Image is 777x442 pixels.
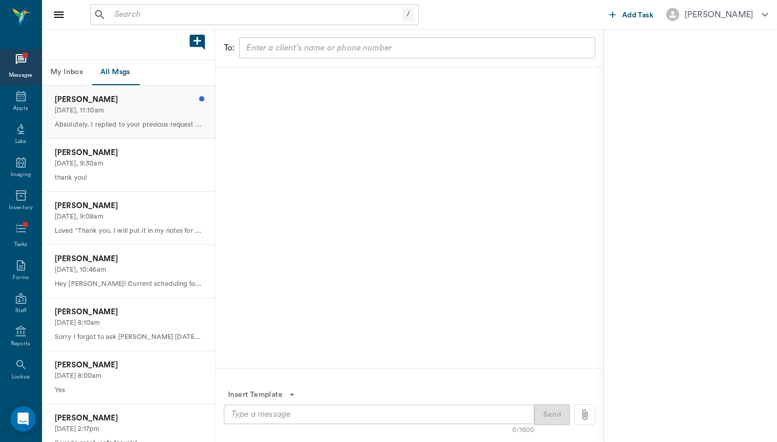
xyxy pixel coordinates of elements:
[9,71,33,79] div: Messages
[13,105,28,112] div: Appts
[55,424,202,434] p: [DATE] 2:17pm
[31,5,33,27] h6: Nectar
[55,147,202,159] p: [PERSON_NAME]
[55,371,202,381] p: [DATE] 8:00am
[55,279,202,289] p: Hey [PERSON_NAME]! Current scheduling for [PERSON_NAME] is the 18-20 of this month. If that works...
[55,413,202,424] p: [PERSON_NAME]
[55,120,202,130] p: Absolutely. I replied to your previous request on 7/23. I will give you a call to make sure that ...
[55,385,202,395] p: Yes
[512,425,534,435] div: 0/1600
[12,373,30,381] div: Lookup
[55,359,202,371] p: [PERSON_NAME]
[224,42,235,54] div: To:
[15,138,26,146] div: Labs
[224,385,299,405] button: Insert Template
[42,60,91,85] button: My Inbox
[9,204,33,212] div: Inventory
[55,212,202,222] p: [DATE], 9:08am
[110,7,402,22] input: Search
[11,406,36,431] div: Open Intercom Messenger
[685,8,753,21] div: [PERSON_NAME]
[55,265,202,275] p: [DATE], 10:46am
[48,4,69,25] button: Close drawer
[55,253,202,265] p: [PERSON_NAME]
[55,173,202,183] p: thank you!
[55,159,202,169] p: [DATE], 9:30am
[55,318,202,328] p: [DATE] 8:10am
[402,7,414,22] div: /
[11,171,31,179] div: Imaging
[55,94,202,106] p: [PERSON_NAME]
[658,5,776,24] button: [PERSON_NAME]
[42,60,215,85] div: Message tabs
[55,226,202,236] p: Loved “Thank you. I will put it in my notes for next time.”
[13,274,28,282] div: Forms
[605,5,658,24] button: Add Task
[15,307,26,315] div: Staff
[91,60,139,85] button: All Msgs
[55,106,202,116] p: [DATE], 11:10am
[55,200,202,212] p: [PERSON_NAME]
[55,306,202,318] p: [PERSON_NAME]
[11,340,30,348] div: Reports
[242,40,590,55] input: Enter a client’s name or phone number
[14,241,27,249] div: Tasks
[55,332,202,342] p: Sorry I forgot to ask [PERSON_NAME] [DATE], she said no not [DATE] thank you though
